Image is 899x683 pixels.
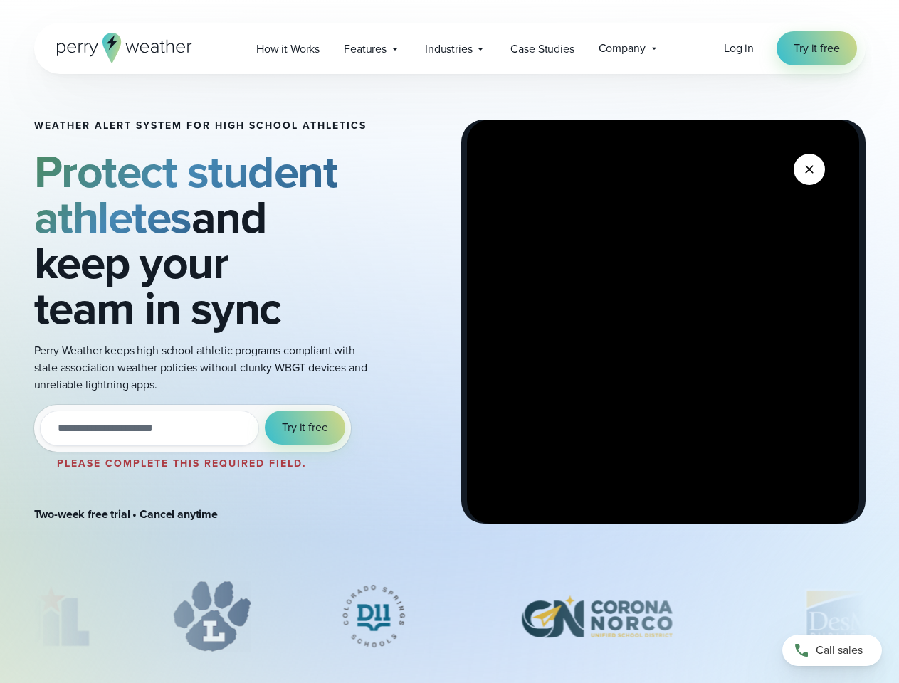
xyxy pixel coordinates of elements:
span: Try it free [282,419,327,436]
img: Colorado-Springs-School-District.svg [320,581,427,652]
span: Case Studies [510,41,574,58]
a: Call sales [782,635,882,666]
button: Close Video [794,154,825,185]
span: How it Works [256,41,320,58]
img: Corona-Norco-Unified-School-District.svg [495,581,698,652]
span: Features [344,41,387,58]
div: 4 of 12 [495,581,698,652]
a: Case Studies [498,34,586,63]
span: Log in [724,40,754,56]
div: 3 of 12 [320,581,427,652]
span: Call sales [816,642,863,659]
p: Perry Weather keeps high school athletic programs compliant with state association weather polici... [34,342,367,393]
strong: Two-week free trial • Cancel anytime [34,506,219,522]
a: Try it free [777,31,856,65]
span: Company [599,40,646,57]
label: Please complete this required field. [57,456,307,471]
button: Try it free [265,411,345,445]
a: Log in [724,40,754,57]
div: slideshow [34,581,866,659]
strong: Protect student athletes [34,138,338,250]
div: 2 of 12 [172,581,251,652]
span: Try it free [794,40,839,57]
h1: Weather Alert System for High School Athletics [34,120,367,132]
a: How it Works [244,34,332,63]
h2: and keep your team in sync [34,149,367,331]
span: Industries [425,41,472,58]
